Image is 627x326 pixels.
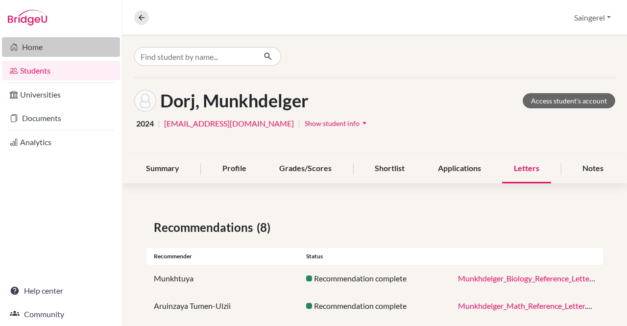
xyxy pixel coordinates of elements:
div: Aruinzaya Tumen-Ulzii [146,300,299,312]
a: Students [2,61,120,80]
div: Munkhtuya [146,273,299,284]
button: Saingerel [570,8,615,27]
span: Recommendations [154,219,257,236]
div: Applications [426,154,493,183]
div: Recommender [146,252,299,261]
div: Recommendation complete [299,300,451,312]
img: Bridge-U [8,10,47,25]
i: arrow_drop_down [360,118,369,128]
div: Summary [134,154,191,183]
span: | [158,118,160,129]
a: Analytics [2,132,120,152]
span: (8) [257,219,274,236]
a: Universities [2,85,120,104]
a: Help center [2,281,120,301]
div: Recommendation complete [299,273,451,284]
button: Show student infoarrow_drop_down [304,116,370,131]
div: Shortlist [363,154,416,183]
a: Documents [2,108,120,128]
div: Letters [502,154,551,183]
span: Show student info [305,119,360,127]
a: Access student's account [523,93,615,108]
a: Community [2,304,120,324]
div: Status [299,252,451,261]
a: Munkhdelger_Biology_Reference_Letter.pdf [458,274,604,283]
a: [EMAIL_ADDRESS][DOMAIN_NAME] [164,118,294,129]
a: Munkhdelger_Math_Reference_Letter.pdf [458,301,598,310]
div: Grades/Scores [267,154,343,183]
img: Munkhdelger Dorj's avatar [134,90,156,112]
div: Profile [211,154,258,183]
input: Find student by name... [134,47,256,66]
a: Home [2,37,120,57]
h1: Dorj, Munkhdelger [160,90,309,111]
span: 2024 [136,118,154,129]
div: Notes [571,154,615,183]
span: | [298,118,300,129]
